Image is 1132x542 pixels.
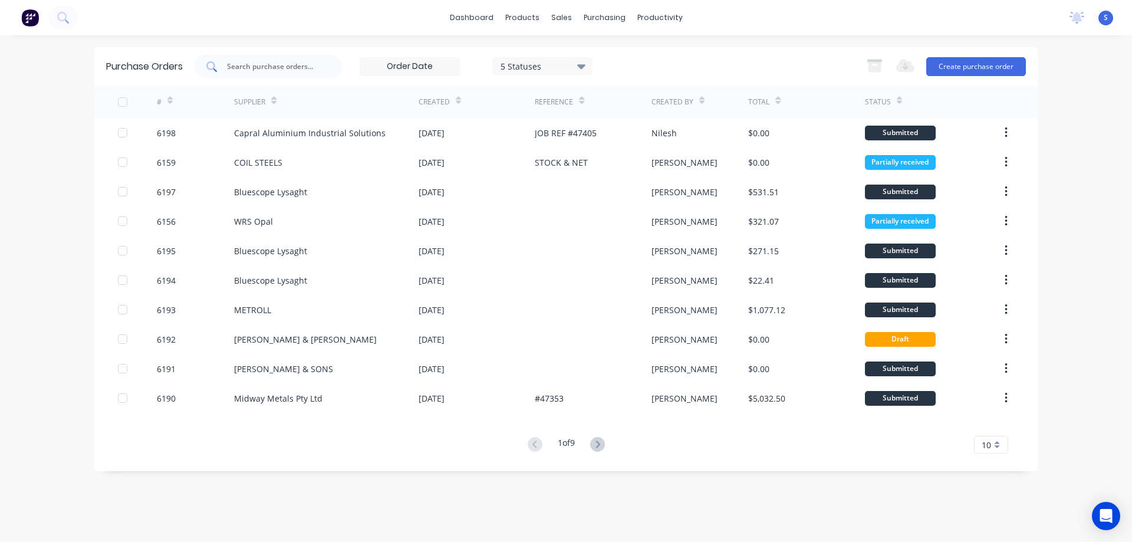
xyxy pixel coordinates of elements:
div: 5 Statuses [501,60,585,72]
div: Submitted [865,126,936,140]
div: Bluescope Lysaght [234,186,307,198]
div: Created [419,97,450,107]
div: [PERSON_NAME] & [PERSON_NAME] [234,333,377,346]
div: 6192 [157,333,176,346]
div: 1 of 9 [558,436,575,454]
div: productivity [631,9,689,27]
div: $22.41 [748,274,774,287]
div: Submitted [865,185,936,199]
div: Capral Aluminium Industrial Solutions [234,127,386,139]
div: $321.07 [748,215,779,228]
div: COIL STEELS [234,156,282,169]
div: [DATE] [419,215,445,228]
div: STOCK & NET [535,156,588,169]
div: $1,077.12 [748,304,785,316]
div: #47353 [535,392,564,405]
span: 10 [982,439,991,451]
div: [PERSON_NAME] [651,274,718,287]
div: [PERSON_NAME] [651,245,718,257]
div: purchasing [578,9,631,27]
div: [DATE] [419,274,445,287]
input: Search purchase orders... [226,61,324,73]
div: [DATE] [419,156,445,169]
div: [PERSON_NAME] [651,304,718,316]
div: [PERSON_NAME] & SONS [234,363,333,375]
div: Purchase Orders [106,60,183,74]
button: Create purchase order [926,57,1026,76]
div: [DATE] [419,363,445,375]
div: [PERSON_NAME] [651,215,718,228]
div: 6159 [157,156,176,169]
div: Submitted [865,303,936,317]
div: Supplier [234,97,265,107]
div: 6198 [157,127,176,139]
div: Created By [651,97,693,107]
div: $5,032.50 [748,392,785,405]
div: sales [545,9,578,27]
div: 6193 [157,304,176,316]
div: [DATE] [419,186,445,198]
div: Partially received [865,214,936,229]
div: [PERSON_NAME] [651,156,718,169]
input: Order Date [360,58,459,75]
div: Midway Metals Pty Ltd [234,392,323,405]
div: [PERSON_NAME] [651,392,718,405]
div: [PERSON_NAME] [651,333,718,346]
div: 6195 [157,245,176,257]
div: [PERSON_NAME] [651,186,718,198]
div: METROLL [234,304,271,316]
div: $0.00 [748,156,769,169]
div: Open Intercom Messenger [1092,502,1120,530]
div: $271.15 [748,245,779,257]
div: 6156 [157,215,176,228]
div: 6194 [157,274,176,287]
div: [DATE] [419,304,445,316]
div: [DATE] [419,127,445,139]
div: JOB REF #47405 [535,127,597,139]
div: Submitted [865,273,936,288]
div: Submitted [865,362,936,376]
div: WRS Opal [234,215,273,228]
div: [DATE] [419,245,445,257]
div: Draft [865,332,936,347]
div: $0.00 [748,333,769,346]
div: Nilesh [651,127,677,139]
div: [PERSON_NAME] [651,363,718,375]
div: products [499,9,545,27]
img: Factory [21,9,39,27]
a: dashboard [444,9,499,27]
div: Total [748,97,769,107]
div: Bluescope Lysaght [234,245,307,257]
div: 6191 [157,363,176,375]
span: S [1104,12,1108,23]
div: $0.00 [748,363,769,375]
div: Submitted [865,244,936,258]
div: Partially received [865,155,936,170]
div: 6197 [157,186,176,198]
div: [DATE] [419,392,445,405]
div: Status [865,97,891,107]
div: Bluescope Lysaght [234,274,307,287]
div: Reference [535,97,573,107]
div: $531.51 [748,186,779,198]
div: # [157,97,162,107]
div: $0.00 [748,127,769,139]
div: Submitted [865,391,936,406]
div: 6190 [157,392,176,405]
div: [DATE] [419,333,445,346]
